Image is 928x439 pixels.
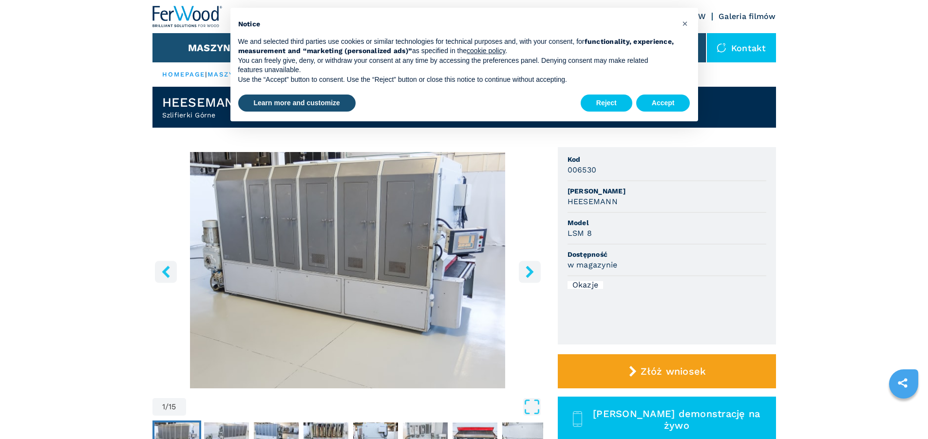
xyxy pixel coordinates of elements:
[678,16,693,31] button: Close this notice
[682,18,688,29] span: ×
[238,19,675,29] h2: Notice
[568,259,618,270] h3: w magazynie
[568,249,766,259] span: Dostępność
[165,403,169,411] span: /
[205,71,207,78] span: |
[238,95,356,112] button: Learn more and customize
[641,365,706,377] span: Złóż wniosek
[636,95,690,112] button: Accept
[162,71,206,78] a: HOMEPAGE
[238,37,675,56] p: We and selected third parties use cookies or similar technologies for technical purposes and, wit...
[155,261,177,283] button: left-button
[568,154,766,164] span: Kod
[581,95,632,112] button: Reject
[238,56,675,75] p: You can freely give, deny, or withdraw your consent at any time by accessing the preferences pane...
[558,354,776,388] button: Złóż wniosek
[707,33,776,62] div: Kontakt
[208,71,245,78] a: maszyny
[152,152,543,388] img: Szlifierki Górne HEESEMANN LSM 8
[588,408,764,431] span: [PERSON_NAME] demonstrację na żywo
[238,38,674,55] strong: functionality, experience, measurement and “marketing (personalized ads)”
[188,42,237,54] button: Maszyny
[568,164,597,175] h3: 006530
[152,152,543,388] div: Go to Slide 1
[890,371,915,395] a: sharethis
[719,12,776,21] a: Galeria filmów
[162,95,298,110] h1: HEESEMANN - LSM 8
[467,47,505,55] a: cookie policy
[162,110,298,120] h2: Szlifierki Górne
[152,6,223,27] img: Ferwood
[162,403,165,411] span: 1
[238,75,675,85] p: Use the “Accept” button to consent. Use the “Reject” button or close this notice to continue with...
[189,398,541,416] button: Open Fullscreen
[568,228,592,239] h3: LSM 8
[519,261,541,283] button: right-button
[169,403,176,411] span: 15
[568,281,604,289] div: Okazje
[568,186,766,196] span: [PERSON_NAME]
[717,43,726,53] img: Kontakt
[568,196,618,207] h3: HEESEMANN
[568,218,766,228] span: Model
